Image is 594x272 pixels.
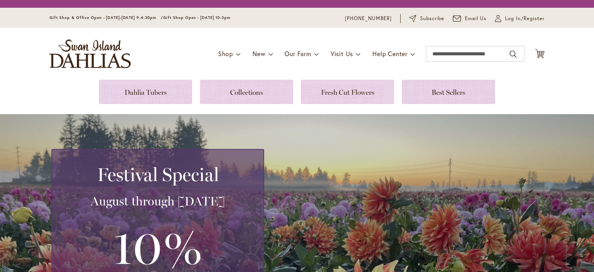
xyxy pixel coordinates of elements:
span: Gift Shop Open - [DATE] 10-3pm [163,15,230,20]
a: [PHONE_NUMBER] [345,15,392,22]
a: Log In/Register [495,15,544,22]
h3: August through [DATE] [61,193,254,209]
a: Email Us [453,15,487,22]
span: Log In/Register [505,15,544,22]
span: New [253,50,265,58]
span: Subscribe [420,15,444,22]
span: Our Farm [285,50,311,58]
button: Search [510,48,517,60]
a: store logo [49,39,131,68]
span: Visit Us [331,50,353,58]
span: Shop [218,50,233,58]
h2: Festival Special [61,164,254,185]
span: Help Center [372,50,408,58]
a: Subscribe [409,15,444,22]
span: Email Us [465,15,487,22]
span: Gift Shop & Office Open - [DATE]-[DATE] 9-4:30pm / [49,15,163,20]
